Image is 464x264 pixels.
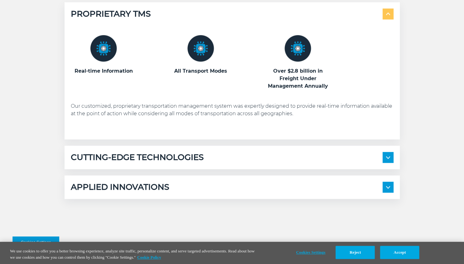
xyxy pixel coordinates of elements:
h5: PROPRIETARY TMS [71,8,151,19]
img: arrow [386,186,390,189]
button: Cookies Settings [13,236,59,248]
p: Our customized, proprietary transportation management system was expertly designed to provide rea... [71,102,394,117]
h3: Over $2.8 billion in Freight Under Management Annually [265,67,331,90]
div: We use cookies to offer you a better browsing experience, analyze site traffic, personalize conte... [10,248,255,260]
button: Accept [380,246,419,259]
button: Cookies Settings [291,246,330,259]
h5: APPLIED INNOVATIONS [71,182,169,193]
img: arrow [386,13,390,15]
h3: Real-time Information [71,67,137,75]
button: Reject [336,246,375,259]
h5: CUTTING-EDGE TECHNOLOGIES [71,152,204,163]
a: More information about your privacy, opens in a new tab [137,255,161,260]
img: arrow [386,156,390,159]
h3: All Transport Modes [168,67,234,75]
